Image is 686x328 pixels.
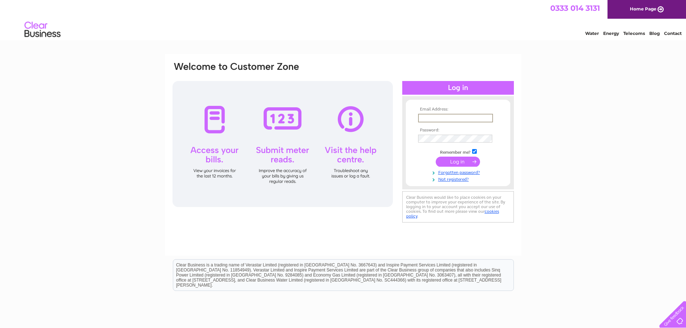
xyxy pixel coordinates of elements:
[24,19,61,41] img: logo.png
[416,148,500,155] td: Remember me?
[416,107,500,112] th: Email Address:
[603,31,619,36] a: Energy
[416,128,500,133] th: Password:
[418,175,500,182] a: Not registered?
[649,31,660,36] a: Blog
[623,31,645,36] a: Telecoms
[402,191,514,223] div: Clear Business would like to place cookies on your computer to improve your experience of the sit...
[406,209,499,219] a: cookies policy
[585,31,599,36] a: Water
[436,157,480,167] input: Submit
[418,169,500,175] a: Forgotten password?
[664,31,682,36] a: Contact
[550,4,600,13] a: 0333 014 3131
[173,4,514,35] div: Clear Business is a trading name of Verastar Limited (registered in [GEOGRAPHIC_DATA] No. 3667643...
